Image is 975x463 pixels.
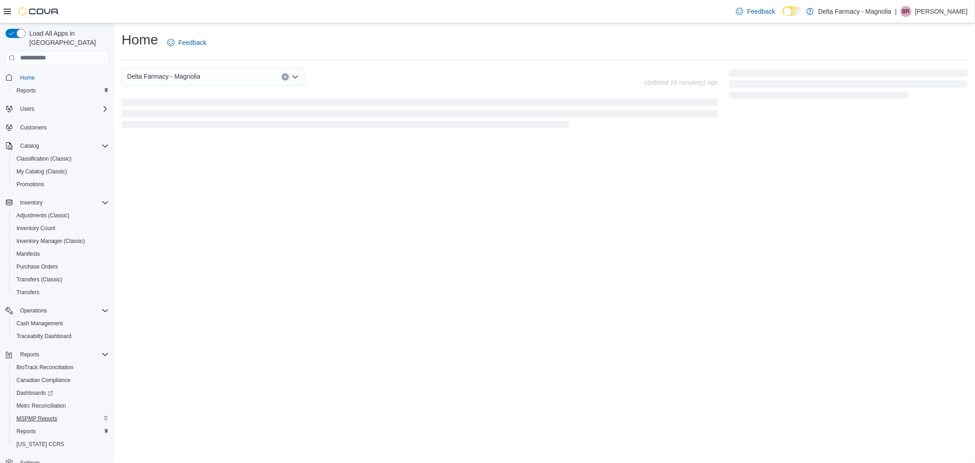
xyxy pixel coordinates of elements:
[13,287,43,298] a: Transfers
[9,84,112,97] button: Reports
[9,165,112,178] button: My Catalog (Classic)
[16,103,38,114] button: Users
[16,250,40,258] span: Manifests
[16,402,66,409] span: Metrc Reconciliation
[13,331,75,342] a: Traceabilty Dashboard
[9,387,112,399] a: Dashboards
[13,223,109,234] span: Inventory Count
[122,101,718,130] span: Loading
[13,274,66,285] a: Transfers (Classic)
[13,426,39,437] a: Reports
[20,105,34,113] span: Users
[122,31,158,49] h1: Home
[2,196,112,209] button: Inventory
[2,102,112,115] button: Users
[902,6,910,17] span: BR
[13,236,109,247] span: Inventory Manager (Classic)
[292,73,299,81] button: Open list of options
[9,317,112,330] button: Cash Management
[16,415,57,422] span: MSPMP Reports
[2,121,112,134] button: Customers
[13,400,69,411] a: Metrc Reconciliation
[20,142,39,150] span: Catalog
[9,330,112,343] button: Traceabilty Dashboard
[16,197,46,208] button: Inventory
[16,155,72,162] span: Classification (Classic)
[20,199,43,206] span: Inventory
[2,348,112,361] button: Reports
[9,248,112,260] button: Manifests
[644,79,718,86] p: Updated 16 minute(s) ago
[16,181,44,188] span: Promotions
[13,439,109,450] span: Washington CCRS
[16,305,109,316] span: Operations
[13,318,109,329] span: Cash Management
[783,6,802,16] input: Dark Mode
[13,153,75,164] a: Classification (Classic)
[16,428,36,435] span: Reports
[20,307,47,314] span: Operations
[13,287,109,298] span: Transfers
[16,140,109,151] span: Catalog
[900,6,911,17] div: Brandon Riggio
[13,375,74,386] a: Canadian Compliance
[16,168,67,175] span: My Catalog (Classic)
[16,212,69,219] span: Adjustments (Classic)
[9,425,112,438] button: Reports
[16,364,74,371] span: BioTrack Reconciliation
[9,235,112,248] button: Inventory Manager (Classic)
[16,140,43,151] button: Catalog
[818,6,891,17] p: Delta Farmacy - Magnolia
[16,103,109,114] span: Users
[9,222,112,235] button: Inventory Count
[16,349,43,360] button: Reports
[16,333,71,340] span: Traceabilty Dashboard
[13,331,109,342] span: Traceabilty Dashboard
[16,263,58,270] span: Purchase Orders
[13,375,109,386] span: Canadian Compliance
[20,351,39,358] span: Reports
[13,179,48,190] a: Promotions
[13,426,109,437] span: Reports
[9,361,112,374] button: BioTrack Reconciliation
[9,273,112,286] button: Transfers (Classic)
[13,362,77,373] a: BioTrack Reconciliation
[9,399,112,412] button: Metrc Reconciliation
[13,362,109,373] span: BioTrack Reconciliation
[13,400,109,411] span: Metrc Reconciliation
[16,225,55,232] span: Inventory Count
[732,2,778,21] a: Feedback
[13,166,109,177] span: My Catalog (Classic)
[16,237,85,245] span: Inventory Manager (Classic)
[16,441,64,448] span: [US_STATE] CCRS
[16,87,36,94] span: Reports
[16,72,38,83] a: Home
[13,261,109,272] span: Purchase Orders
[13,85,109,96] span: Reports
[895,6,897,17] p: |
[13,223,59,234] a: Inventory Count
[13,210,109,221] span: Adjustments (Classic)
[16,305,51,316] button: Operations
[2,140,112,152] button: Catalog
[13,179,109,190] span: Promotions
[20,74,35,81] span: Home
[16,276,62,283] span: Transfers (Classic)
[16,320,63,327] span: Cash Management
[282,73,289,81] button: Clear input
[9,438,112,451] button: [US_STATE] CCRS
[164,33,210,52] a: Feedback
[13,274,109,285] span: Transfers (Classic)
[13,261,62,272] a: Purchase Orders
[9,152,112,165] button: Classification (Classic)
[16,197,109,208] span: Inventory
[26,29,109,47] span: Load All Apps in [GEOGRAPHIC_DATA]
[2,304,112,317] button: Operations
[2,71,112,84] button: Home
[13,413,109,424] span: MSPMP Reports
[16,349,109,360] span: Reports
[13,248,109,259] span: Manifests
[16,289,39,296] span: Transfers
[13,439,68,450] a: [US_STATE] CCRS
[915,6,968,17] p: [PERSON_NAME]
